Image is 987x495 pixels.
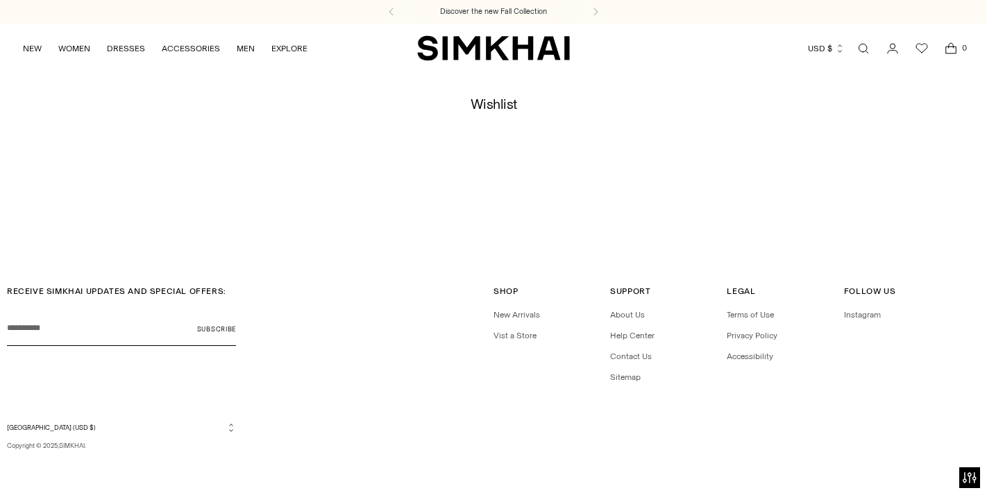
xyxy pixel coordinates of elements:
[7,422,236,433] button: [GEOGRAPHIC_DATA] (USD $)
[107,33,145,64] a: DRESSES
[727,331,777,340] a: Privacy Policy
[197,311,236,346] button: Subscribe
[493,331,537,340] a: Vist a Store
[844,310,881,320] a: Instagram
[58,33,90,64] a: WOMEN
[727,286,755,296] span: Legal
[23,33,42,64] a: NEW
[610,331,655,340] a: Help Center
[850,35,877,62] a: Open search modal
[7,441,236,451] p: Copyright © 2025, .
[162,33,220,64] a: ACCESSORIES
[417,35,570,62] a: SIMKHAI
[844,286,895,296] span: Follow Us
[808,33,845,64] button: USD $
[610,286,650,296] span: Support
[908,35,936,62] a: Wishlist
[610,310,645,320] a: About Us
[471,96,517,112] h1: Wishlist
[7,286,226,296] span: RECEIVE SIMKHAI UPDATES AND SPECIAL OFFERS:
[958,42,970,54] span: 0
[59,442,85,449] a: SIMKHAI
[937,35,965,62] a: Open cart modal
[440,6,547,17] a: Discover the new Fall Collection
[237,33,255,64] a: MEN
[493,310,540,320] a: New Arrivals
[610,372,641,382] a: Sitemap
[493,286,518,296] span: Shop
[727,310,774,320] a: Terms of Use
[271,33,307,64] a: EXPLORE
[727,351,773,361] a: Accessibility
[610,351,652,361] a: Contact Us
[879,35,906,62] a: Go to the account page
